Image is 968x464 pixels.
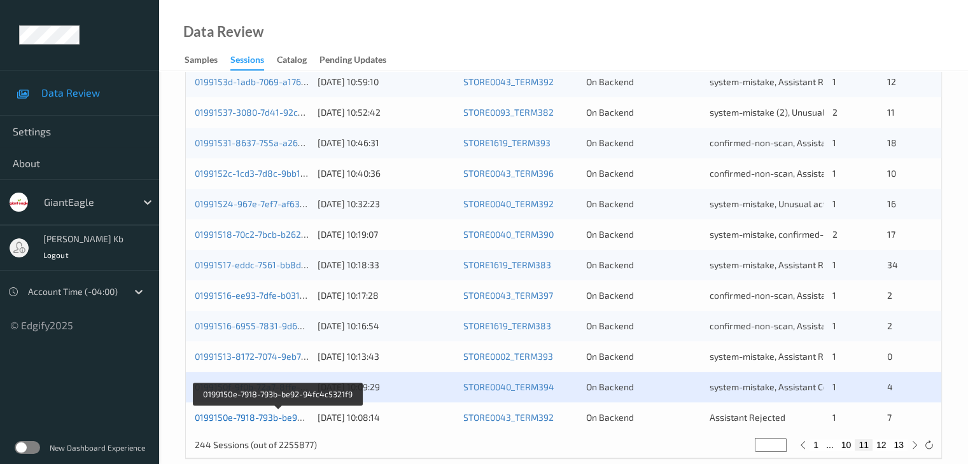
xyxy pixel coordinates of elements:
button: 1 [810,439,822,451]
span: 4 [887,381,892,392]
a: 01991518-70c2-7bcb-b262-3e3555b886b7 [195,229,367,240]
button: 10 [838,439,855,451]
span: system-mistake, Assistant Confirmed [710,381,860,392]
a: 0199153d-1adb-7069-a176-2c867746525b [195,76,365,87]
span: 1 [832,412,836,423]
span: 7 [887,412,891,423]
span: 1 [832,259,836,270]
div: [DATE] 10:13:43 [318,350,454,363]
span: 16 [887,198,895,209]
a: STORE1619_TERM393 [463,137,551,148]
div: On Backend [586,228,700,241]
div: On Backend [586,137,700,149]
div: Catalog [277,53,307,69]
div: Pending Updates [319,53,386,69]
span: 1 [832,381,836,392]
button: 11 [855,439,873,451]
a: STORE0002_TERM393 [463,351,553,362]
div: On Backend [586,320,700,332]
span: system-mistake, Assistant Rejected, Unusual activity [710,76,922,87]
div: [DATE] 10:46:31 [318,137,454,149]
span: 1 [832,290,836,301]
button: ... [822,439,838,451]
a: Samples [185,51,230,69]
span: 2 [887,290,892,301]
div: On Backend [586,76,700,88]
a: 0199150f-9f0b-72a7-8ffe-1fdbbdc35219 [195,381,356,392]
a: STORE0040_TERM392 [463,198,554,209]
div: On Backend [586,167,700,180]
span: system-mistake (2), Unusual activity (2) [710,107,869,118]
a: 0199152c-1cd3-7d8c-9bb1-5c0abd2ea6f5 [195,168,363,179]
div: [DATE] 10:40:36 [318,167,454,180]
div: Samples [185,53,218,69]
a: 01991517-eddc-7561-bb8d-69bcbda7b377 [195,259,363,270]
a: 01991516-ee93-7dfe-b031-04e867dec63d [195,290,365,301]
span: Assistant Rejected [710,412,785,423]
a: 01991513-8172-7074-9eb7-3e543de877ff [195,351,362,362]
div: Data Review [183,25,263,38]
div: On Backend [586,381,700,393]
span: 10 [887,168,895,179]
a: Catalog [277,51,319,69]
a: Sessions [230,51,277,71]
div: [DATE] 10:18:33 [318,259,454,271]
span: 2 [832,107,838,118]
span: 1 [832,198,836,209]
a: STORE0093_TERM382 [463,107,554,118]
div: [DATE] 10:32:23 [318,198,454,210]
span: 34 [887,259,897,270]
div: On Backend [586,106,700,119]
span: 17 [887,229,895,240]
a: STORE1619_TERM383 [463,320,551,331]
span: 1 [832,137,836,148]
button: 13 [890,439,908,451]
button: 12 [873,439,890,451]
a: 01991516-6955-7831-9d63-50e3075b8c86 [195,320,367,331]
div: On Backend [586,259,700,271]
span: 12 [887,76,895,87]
div: On Backend [586,411,700,424]
a: STORE0043_TERM392 [463,412,554,423]
div: Sessions [230,53,264,71]
a: Pending Updates [319,51,399,69]
span: 0 [887,351,892,362]
span: system-mistake, Assistant Rejected, Unusual activity [710,351,922,362]
span: 1 [832,351,836,362]
a: STORE0043_TERM392 [463,76,554,87]
div: [DATE] 10:19:07 [318,228,454,241]
span: system-mistake, Assistant Rejected, Unusual activity [710,259,922,270]
div: [DATE] 10:08:14 [318,411,454,424]
a: STORE0043_TERM396 [463,168,554,179]
span: 11 [887,107,894,118]
div: On Backend [586,289,700,302]
div: On Backend [586,350,700,363]
span: 2 [887,320,892,331]
a: STORE0043_TERM397 [463,290,553,301]
div: [DATE] 10:52:42 [318,106,454,119]
span: 1 [832,76,836,87]
div: On Backend [586,198,700,210]
a: 01991537-3080-7d41-92c6-c562317ee73c [195,107,364,118]
a: STORE1619_TERM383 [463,259,551,270]
a: 01991531-8637-755a-a26d-d803e1d2566e [195,137,367,148]
span: 1 [832,320,836,331]
span: system-mistake, Unusual activity [710,198,842,209]
div: [DATE] 10:59:10 [318,76,454,88]
span: 18 [887,137,896,148]
div: [DATE] 10:16:54 [318,320,454,332]
a: STORE0040_TERM394 [463,381,554,392]
div: [DATE] 10:17:28 [318,289,454,302]
a: 0199150e-7918-793b-be92-94fc4c5321f9 [195,412,362,423]
a: STORE0040_TERM390 [463,229,554,240]
span: 2 [832,229,838,240]
p: 244 Sessions (out of 2255877) [195,439,317,451]
div: [DATE] 10:09:29 [318,381,454,393]
span: 1 [832,168,836,179]
a: 01991524-967e-7ef7-af63-1777fa3b8200 [195,198,360,209]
